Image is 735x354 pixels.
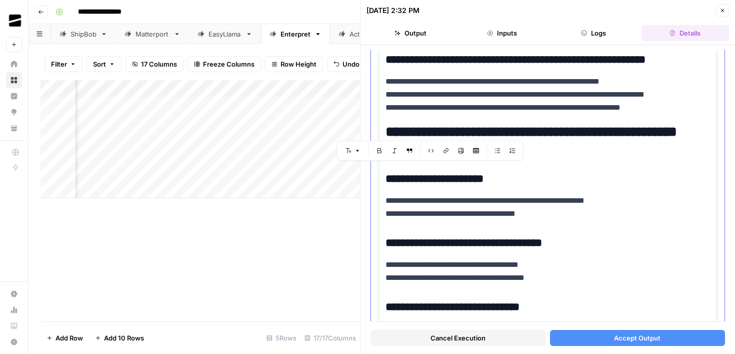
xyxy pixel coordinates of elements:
div: [DATE] 2:32 PM [366,6,419,16]
a: Settings [6,286,22,302]
span: Accept Output [614,333,660,343]
img: OGM Logo [6,12,24,30]
span: 17 Columns [141,59,177,69]
span: Add 10 Rows [104,333,144,343]
div: Enterpret [280,29,310,39]
a: Matterport [116,24,189,44]
button: Row Height [265,56,323,72]
button: 17 Columns [125,56,183,72]
a: Browse [6,72,22,88]
a: Home [6,56,22,72]
span: Cancel Execution [430,333,485,343]
div: Matterport [135,29,169,39]
button: Undo [327,56,366,72]
span: Freeze Columns [203,59,254,69]
a: Learning Hub [6,318,22,334]
a: ActiveCampaign [330,24,421,44]
button: Accept Output [550,330,725,346]
button: Filter [44,56,82,72]
a: Insights [6,88,22,104]
a: ShipBob [51,24,116,44]
button: Freeze Columns [187,56,261,72]
button: Workspace: OGM [6,8,22,33]
div: EasyLlama [208,29,241,39]
button: Sort [86,56,121,72]
span: Undo [342,59,359,69]
button: Add Row [40,330,89,346]
a: Your Data [6,120,22,136]
button: Inputs [458,25,545,41]
button: Output [366,25,454,41]
button: Add 10 Rows [89,330,150,346]
a: EasyLlama [189,24,261,44]
a: Usage [6,302,22,318]
div: 5 Rows [262,330,300,346]
div: ActiveCampaign [349,29,401,39]
div: ShipBob [70,29,96,39]
span: Row Height [280,59,316,69]
span: Filter [51,59,67,69]
button: Logs [550,25,637,41]
button: Cancel Execution [370,330,546,346]
span: Sort [93,59,106,69]
a: Opportunities [6,104,22,120]
span: Add Row [55,333,83,343]
button: Details [641,25,729,41]
a: Enterpret [261,24,330,44]
button: Help + Support [6,334,22,350]
div: 17/17 Columns [300,330,360,346]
